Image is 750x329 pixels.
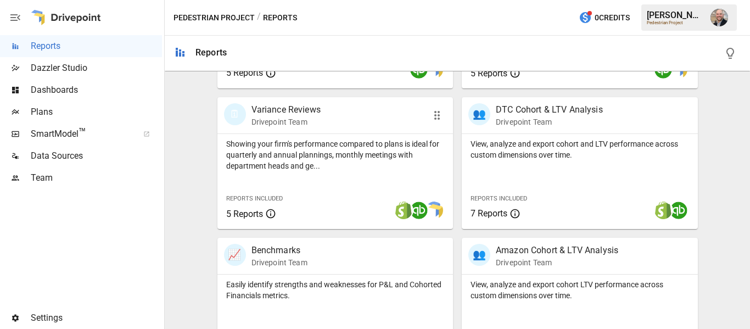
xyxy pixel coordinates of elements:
span: Plans [31,105,162,119]
p: Drivepoint Team [496,116,603,127]
span: 5 Reports [226,68,263,78]
img: smart model [426,202,443,219]
div: 👥 [468,103,490,125]
img: shopify [654,202,672,219]
span: 5 Reports [226,209,263,219]
div: Pedestrian Project [647,20,704,25]
div: 📈 [224,244,246,266]
button: Pedestrian Project [173,11,255,25]
div: [PERSON_NAME] [647,10,704,20]
img: quickbooks [670,202,687,219]
span: SmartModel [31,127,131,141]
button: Dustin Jacobson [704,2,735,33]
span: Settings [31,311,162,325]
p: View, analyze and export cohort and LTV performance across custom dimensions over time. [471,138,689,160]
span: ™ [79,126,86,140]
img: shopify [395,202,412,219]
span: Reports Included [226,195,283,202]
p: View, analyze and export cohort LTV performance across custom dimensions over time. [471,279,689,301]
div: 👥 [468,244,490,266]
span: 5 Reports [471,68,507,79]
div: 🗓 [224,103,246,125]
div: / [257,11,261,25]
p: Easily identify strengths and weaknesses for P&L and Cohorted Financials metrics. [226,279,445,301]
p: Drivepoint Team [251,257,307,268]
p: Benchmarks [251,244,307,257]
div: Reports [195,47,227,58]
p: Variance Reviews [251,103,321,116]
p: Drivepoint Team [251,116,321,127]
p: Showing your firm's performance compared to plans is ideal for quarterly and annual plannings, mo... [226,138,445,171]
img: quickbooks [410,202,428,219]
span: 0 Credits [595,11,630,25]
span: Team [31,171,162,185]
span: 7 Reports [471,208,507,219]
span: Data Sources [31,149,162,163]
img: Dustin Jacobson [710,9,728,26]
button: 0Credits [574,8,634,28]
span: Reports [31,40,162,53]
span: Reports Included [471,195,527,202]
p: Amazon Cohort & LTV Analysis [496,244,618,257]
span: Dazzler Studio [31,62,162,75]
span: Dashboards [31,83,162,97]
p: DTC Cohort & LTV Analysis [496,103,603,116]
p: Drivepoint Team [496,257,618,268]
